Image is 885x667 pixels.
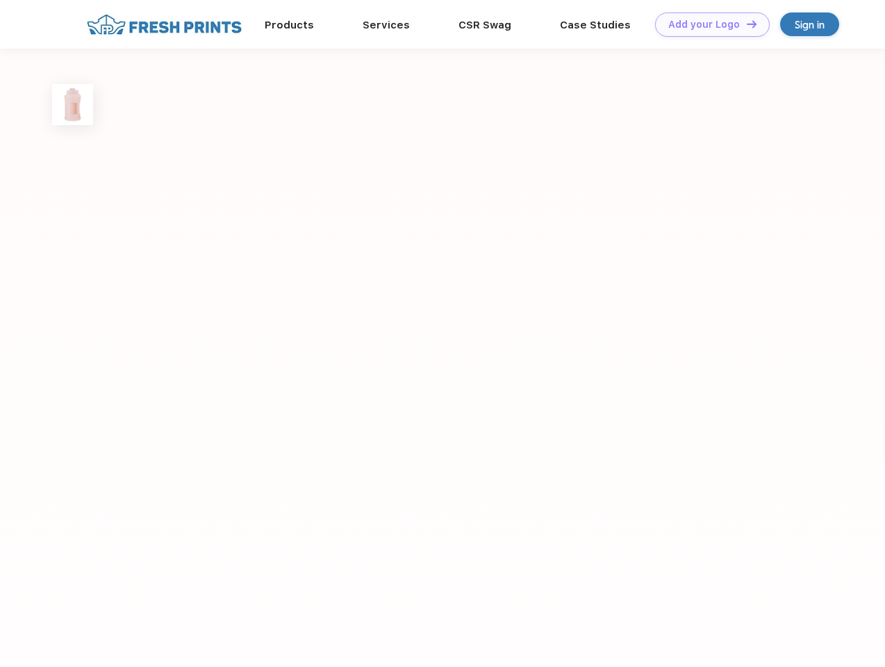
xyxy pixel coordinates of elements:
img: DT [747,20,756,28]
div: Sign in [795,17,825,33]
img: func=resize&h=100 [52,84,93,125]
img: fo%20logo%202.webp [83,13,246,37]
div: Add your Logo [668,19,740,31]
a: Products [265,19,314,31]
a: Sign in [780,13,839,36]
